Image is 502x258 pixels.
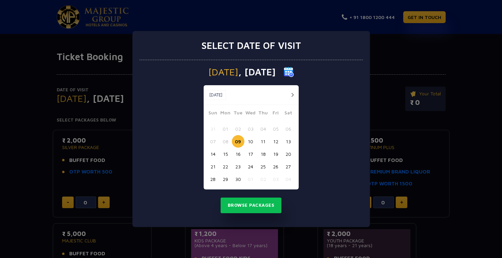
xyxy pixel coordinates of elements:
[282,135,295,148] button: 13
[232,135,244,148] button: 09
[282,123,295,135] button: 06
[232,123,244,135] button: 02
[205,90,226,100] button: [DATE]
[207,135,219,148] button: 07
[282,148,295,160] button: 20
[219,123,232,135] button: 01
[207,109,219,118] span: Sun
[284,67,294,77] img: calender icon
[219,160,232,173] button: 22
[232,109,244,118] span: Tue
[282,173,295,185] button: 04
[269,135,282,148] button: 12
[269,148,282,160] button: 19
[269,109,282,118] span: Fri
[282,109,295,118] span: Sat
[244,109,257,118] span: Wed
[207,173,219,185] button: 28
[219,173,232,185] button: 29
[238,67,276,77] span: , [DATE]
[269,160,282,173] button: 26
[257,160,269,173] button: 25
[207,160,219,173] button: 21
[207,148,219,160] button: 14
[219,109,232,118] span: Mon
[232,160,244,173] button: 23
[244,123,257,135] button: 03
[244,173,257,185] button: 01
[221,198,282,213] button: Browse Packages
[257,135,269,148] button: 11
[232,148,244,160] button: 16
[269,173,282,185] button: 03
[232,173,244,185] button: 30
[219,148,232,160] button: 15
[257,109,269,118] span: Thu
[282,160,295,173] button: 27
[208,67,238,77] span: [DATE]
[244,148,257,160] button: 17
[244,160,257,173] button: 24
[201,40,301,51] h3: Select date of visit
[257,123,269,135] button: 04
[244,135,257,148] button: 10
[257,148,269,160] button: 18
[269,123,282,135] button: 05
[207,123,219,135] button: 31
[257,173,269,185] button: 02
[219,135,232,148] button: 08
